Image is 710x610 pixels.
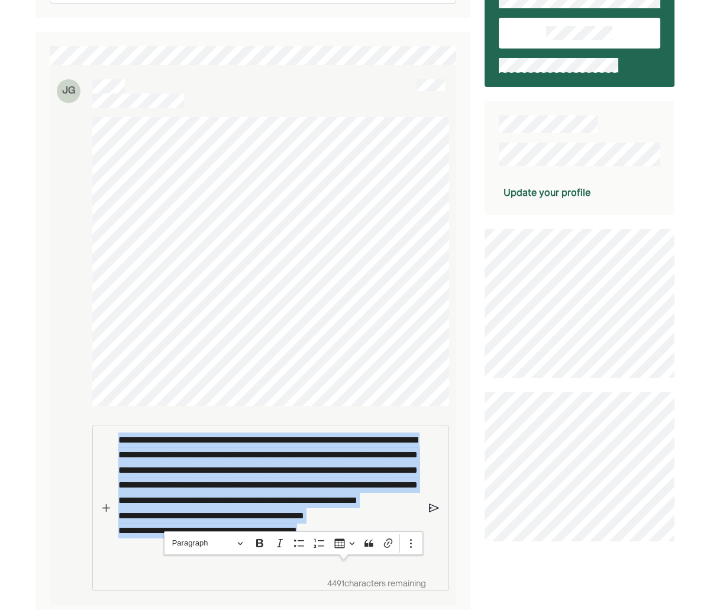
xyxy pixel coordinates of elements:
[113,577,426,590] div: 4491 characters remaining
[167,534,248,553] button: Paragraph
[164,532,422,554] div: Editor contextual toolbar
[172,536,234,550] span: Paragraph
[113,425,426,573] div: Rich Text Editor. Editing area: main
[57,79,80,103] div: JG
[504,185,590,199] div: Update your profile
